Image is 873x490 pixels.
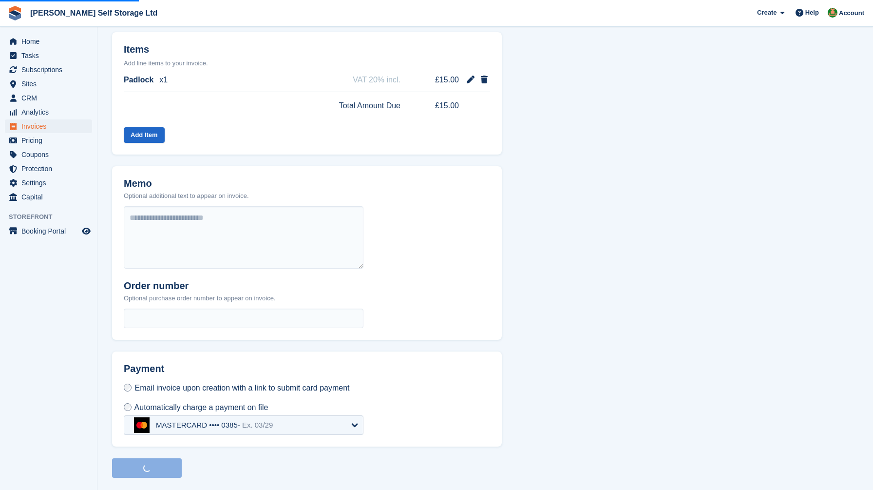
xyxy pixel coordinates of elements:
[159,74,168,86] span: x1
[124,294,275,303] p: Optional purchase order number to appear on invoice.
[828,8,837,18] img: Joshua Wild
[5,176,92,190] a: menu
[5,190,92,204] a: menu
[21,105,80,119] span: Analytics
[5,224,92,238] a: menu
[21,49,80,62] span: Tasks
[21,148,80,161] span: Coupons
[805,8,819,18] span: Help
[5,49,92,62] a: menu
[5,63,92,77] a: menu
[26,5,161,21] a: [PERSON_NAME] Self Storage Ltd
[339,100,400,112] span: Total Amount Due
[21,190,80,204] span: Capital
[9,212,97,222] span: Storefront
[757,8,777,18] span: Create
[353,74,400,86] span: VAT 20% incl.
[124,403,132,411] input: Automatically charge a payment on file
[422,100,459,112] span: £15.00
[156,421,273,430] div: MASTERCARD •••• 0385
[134,417,150,433] img: mastercard-a07748ee4cc84171796510105f4fa67e3d10aacf8b92b2c182d96136c942126d.svg
[124,74,153,86] span: Padlock
[5,105,92,119] a: menu
[124,44,490,57] h2: Items
[5,91,92,105] a: menu
[422,74,459,86] span: £15.00
[124,280,275,292] h2: Order number
[124,363,363,382] h2: Payment
[238,421,273,429] span: - Ex. 03/29
[124,384,132,392] input: Email invoice upon creation with a link to submit card payment
[21,77,80,91] span: Sites
[8,6,22,20] img: stora-icon-8386f47178a22dfd0bd8f6a31ec36ba5ce8667c1dd55bd0f319d3a0aa187defe.svg
[134,384,349,392] span: Email invoice upon creation with a link to submit card payment
[21,35,80,48] span: Home
[124,191,249,201] p: Optional additional text to appear on invoice.
[5,162,92,176] a: menu
[5,77,92,91] a: menu
[124,127,165,143] button: Add Item
[5,119,92,133] a: menu
[5,134,92,147] a: menu
[124,59,490,68] p: Add line items to your invoice.
[124,178,249,189] h2: Memo
[21,63,80,77] span: Subscriptions
[80,225,92,237] a: Preview store
[21,176,80,190] span: Settings
[21,224,80,238] span: Booking Portal
[134,403,268,412] span: Automatically charge a payment on file
[5,148,92,161] a: menu
[839,8,864,18] span: Account
[5,35,92,48] a: menu
[21,119,80,133] span: Invoices
[21,91,80,105] span: CRM
[21,162,80,176] span: Protection
[21,134,80,147] span: Pricing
